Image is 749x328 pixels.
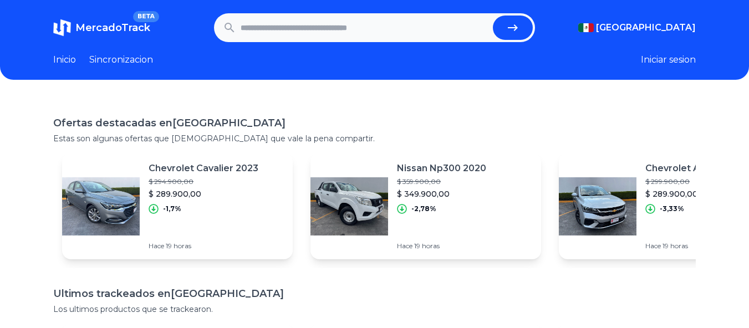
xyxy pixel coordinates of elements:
img: Featured image [62,167,140,245]
span: MercadoTrack [75,22,150,34]
p: $ 294.900,00 [149,177,258,186]
p: Nissan Np300 2020 [397,162,486,175]
img: MercadoTrack [53,19,71,37]
p: Los ultimos productos que se trackearon. [53,304,696,315]
h1: Ultimos trackeados en [GEOGRAPHIC_DATA] [53,286,696,301]
span: BETA [133,11,159,22]
p: -3,33% [660,204,684,213]
p: -2,78% [411,204,436,213]
img: Featured image [310,167,388,245]
a: Inicio [53,53,76,66]
p: Hace 19 horas [149,242,258,250]
p: $ 289.900,00 [149,188,258,199]
p: Estas son algunas ofertas que [DEMOGRAPHIC_DATA] que vale la pena compartir. [53,133,696,144]
a: MercadoTrackBETA [53,19,150,37]
a: Featured imageChevrolet Cavalier 2023$ 294.900,00$ 289.900,00-1,7%Hace 19 horas [62,153,293,259]
button: Iniciar sesion [641,53,696,66]
p: $ 359.900,00 [397,177,486,186]
a: Sincronizacion [89,53,153,66]
p: Chevrolet Cavalier 2023 [149,162,258,175]
h1: Ofertas destacadas en [GEOGRAPHIC_DATA] [53,115,696,131]
p: Hace 19 horas [645,242,743,250]
button: [GEOGRAPHIC_DATA] [578,21,696,34]
p: $ 349.900,00 [397,188,486,199]
img: Featured image [559,167,636,245]
p: Hace 19 horas [397,242,486,250]
img: Mexico [578,23,594,32]
p: -1,7% [163,204,181,213]
a: Featured imageNissan Np300 2020$ 359.900,00$ 349.900,00-2,78%Hace 19 horas [310,153,541,259]
p: $ 299.900,00 [645,177,743,186]
span: [GEOGRAPHIC_DATA] [596,21,696,34]
p: Chevrolet Aveo 2024 [645,162,743,175]
p: $ 289.900,00 [645,188,743,199]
